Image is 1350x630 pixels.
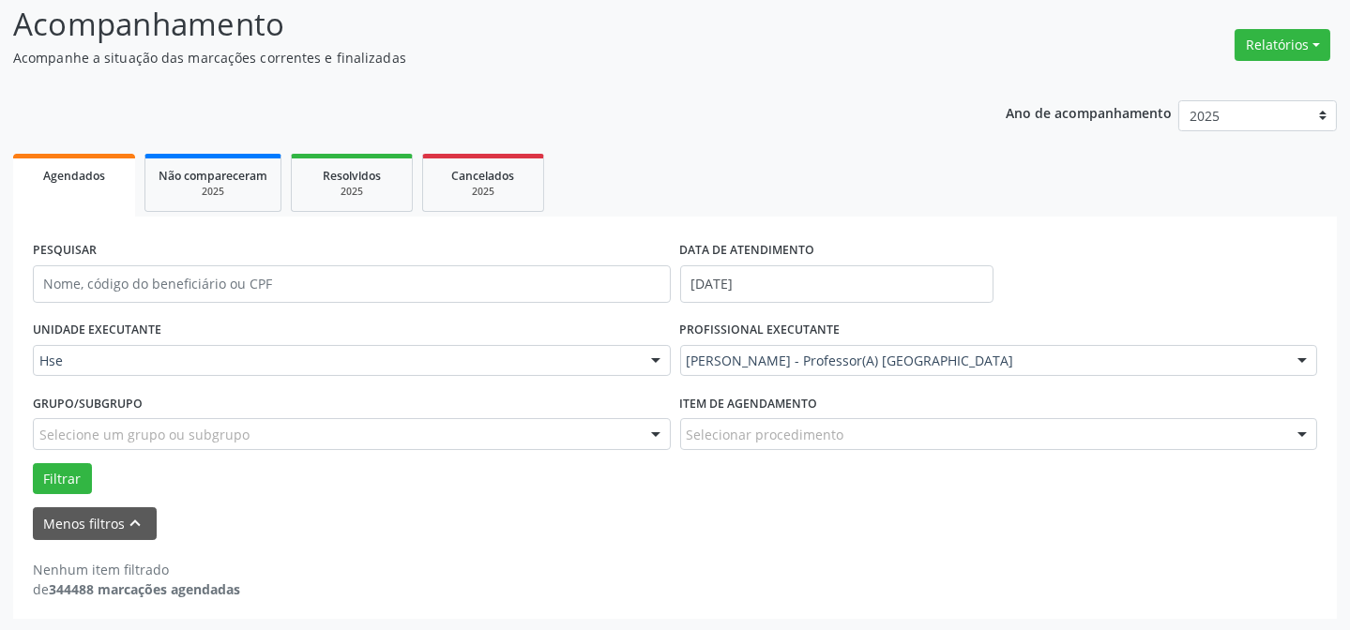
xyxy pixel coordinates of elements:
div: Nenhum item filtrado [33,560,240,579]
div: 2025 [305,185,399,199]
span: Selecionar procedimento [687,425,844,444]
span: Selecione um grupo ou subgrupo [39,425,250,444]
input: Selecione um intervalo [680,265,994,303]
label: UNIDADE EXECUTANTE [33,316,161,345]
p: Ano de acompanhamento [1006,100,1172,124]
strong: 344488 marcações agendadas [49,580,240,598]
div: 2025 [436,185,530,199]
label: PESQUISAR [33,236,97,265]
span: Agendados [43,168,105,184]
button: Relatórios [1235,29,1330,61]
button: Menos filtroskeyboard_arrow_up [33,507,157,540]
p: Acompanhamento [13,1,940,48]
span: Resolvidos [323,168,381,184]
p: Acompanhe a situação das marcações correntes e finalizadas [13,48,940,67]
label: PROFISSIONAL EXECUTANTE [680,316,841,345]
label: DATA DE ATENDIMENTO [680,236,815,265]
input: Nome, código do beneficiário ou CPF [33,265,671,303]
button: Filtrar [33,463,92,495]
label: Grupo/Subgrupo [33,389,143,418]
div: 2025 [159,185,267,199]
span: Cancelados [452,168,515,184]
span: [PERSON_NAME] - Professor(A) [GEOGRAPHIC_DATA] [687,352,1280,370]
span: Hse [39,352,632,370]
div: de [33,579,240,599]
label: Item de agendamento [680,389,818,418]
span: Não compareceram [159,168,267,184]
i: keyboard_arrow_up [126,513,146,533]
